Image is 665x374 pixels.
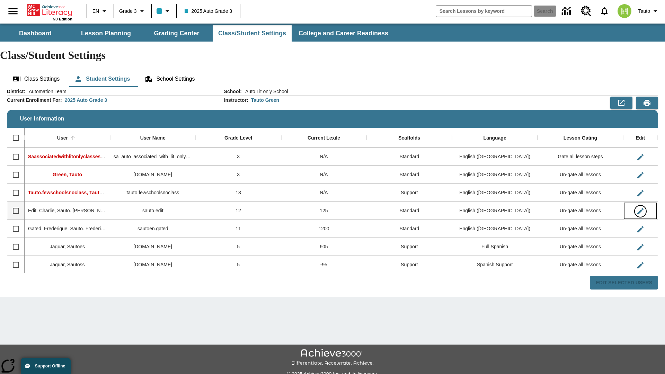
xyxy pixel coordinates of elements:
[57,135,68,141] div: User
[366,202,452,220] div: Standard
[35,364,65,368] span: Support Offline
[110,184,196,202] div: tauto.fewschoolsnoclass
[53,17,72,21] span: NJ Edition
[366,166,452,184] div: Standard
[633,222,647,236] button: Edit User
[293,25,394,42] button: College and Career Readiness
[452,184,538,202] div: English (US)
[7,89,25,95] h2: District :
[636,135,645,141] div: Edit
[196,202,281,220] div: 12
[7,71,65,87] button: Class Settings
[538,256,623,274] div: Un-gate all lessons
[50,244,85,249] span: Jaguar, Sautoes
[20,116,64,122] span: User Information
[65,97,107,104] div: 2025 Auto Grade 3
[224,135,252,141] div: Grade Level
[116,5,149,17] button: Grade: Grade 3, Select a grade
[538,220,623,238] div: Un-gate all lessons
[633,186,647,200] button: Edit User
[28,154,176,159] span: Saassociatedwithlitonlyclasses, Saassociatedwithlitonlyclasses
[251,97,279,104] div: Tauto Green
[398,135,420,141] div: Scaffolds
[452,220,538,238] div: English (US)
[436,6,532,17] input: search field
[7,71,658,87] div: Class/Student Settings
[281,256,367,274] div: -95
[633,258,647,272] button: Edit User
[224,89,242,95] h2: School :
[281,220,367,238] div: 1200
[92,8,99,15] span: EN
[139,71,200,87] button: School Settings
[7,97,62,103] h2: Current Enrollment For :
[452,148,538,166] div: English (US)
[366,238,452,256] div: Support
[53,172,82,177] span: Green, Tauto
[196,184,281,202] div: 13
[281,166,367,184] div: N/A
[633,204,647,218] button: Edit User
[618,4,631,18] img: avatar image
[366,220,452,238] div: Standard
[25,88,66,95] span: Automation Team
[28,208,113,213] span: Edit. Charlie, Sauto. Charlie
[69,71,135,87] button: Student Settings
[452,202,538,220] div: English (US)
[538,238,623,256] div: Un-gate all lessons
[140,135,166,141] div: User Name
[595,2,613,20] a: Notifications
[242,88,288,95] span: Auto Lit only School
[1,25,70,42] button: Dashboard
[633,150,647,164] button: Edit User
[558,2,577,21] a: Data Center
[196,166,281,184] div: 3
[636,97,658,109] button: Print Preview
[28,190,148,195] span: Tauto.fewschoolsnoclass, Tauto.fewschoolsnoclass
[154,5,174,17] button: Class color is light blue. Change class color
[196,148,281,166] div: 3
[308,135,340,141] div: Current Lexile
[452,166,538,184] div: English (US)
[577,2,595,20] a: Resource Center, Will open in new tab
[224,97,248,103] h2: Instructor :
[213,25,292,42] button: Class/Student Settings
[452,256,538,274] div: Spanish Support
[281,202,367,220] div: 125
[633,240,647,254] button: Edit User
[27,2,72,21] div: Home
[110,166,196,184] div: tauto.green
[281,238,367,256] div: 605
[110,220,196,238] div: sautoen.gated
[633,168,647,182] button: Edit User
[185,8,232,15] span: 2025 Auto Grade 3
[71,25,141,42] button: Lesson Planning
[281,184,367,202] div: N/A
[636,5,662,17] button: Profile/Settings
[21,358,71,374] button: Support Offline
[110,238,196,256] div: sautoes.jaguar
[366,256,452,274] div: Support
[196,238,281,256] div: 5
[50,262,85,267] span: Jaguar, Sautoss
[484,135,506,141] div: Language
[110,256,196,274] div: sautoss.jaguar
[3,1,23,21] button: Open side menu
[538,202,623,220] div: Un-gate all lessons
[89,5,112,17] button: Language: EN, Select a language
[110,148,196,166] div: sa_auto_associated_with_lit_only_classes
[119,8,137,15] span: Grade 3
[28,226,109,231] span: Gated. Frederique, Sauto. Frederique
[7,88,658,290] div: User Information
[613,2,636,20] button: Select a new avatar
[196,220,281,238] div: 11
[452,238,538,256] div: Full Spanish
[610,97,632,109] button: Export to CSV
[196,256,281,274] div: 5
[281,148,367,166] div: N/A
[110,202,196,220] div: sauto.edit
[538,148,623,166] div: Gate all lesson steps
[291,349,374,366] img: Achieve3000 Differentiate Accelerate Achieve
[366,148,452,166] div: Standard
[564,135,597,141] div: Lesson Gating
